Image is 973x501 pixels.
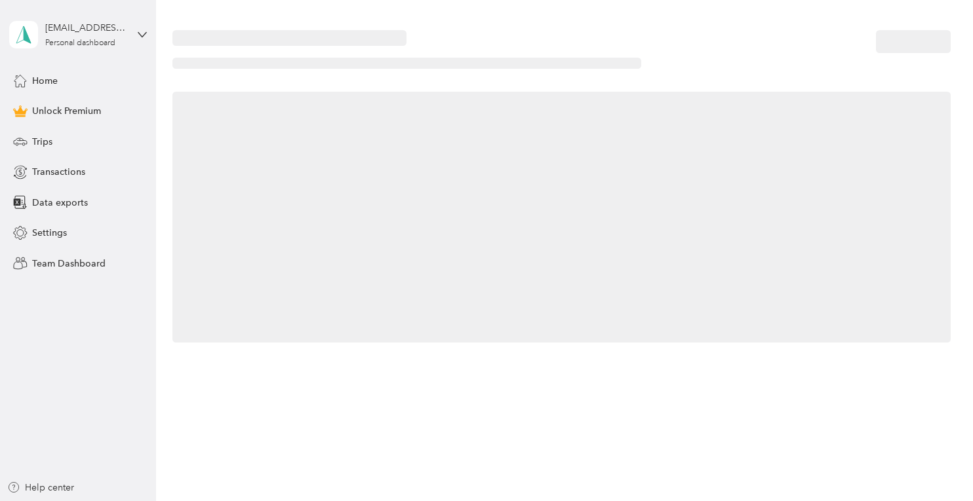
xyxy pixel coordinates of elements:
[45,21,127,35] div: [EMAIL_ADDRESS][DOMAIN_NAME]
[32,196,88,210] span: Data exports
[32,257,106,270] span: Team Dashboard
[32,226,67,240] span: Settings
[32,165,85,179] span: Transactions
[32,104,101,118] span: Unlock Premium
[45,39,115,47] div: Personal dashboard
[900,428,973,501] iframe: Everlance-gr Chat Button Frame
[32,74,58,88] span: Home
[32,135,52,149] span: Trips
[7,481,74,494] button: Help center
